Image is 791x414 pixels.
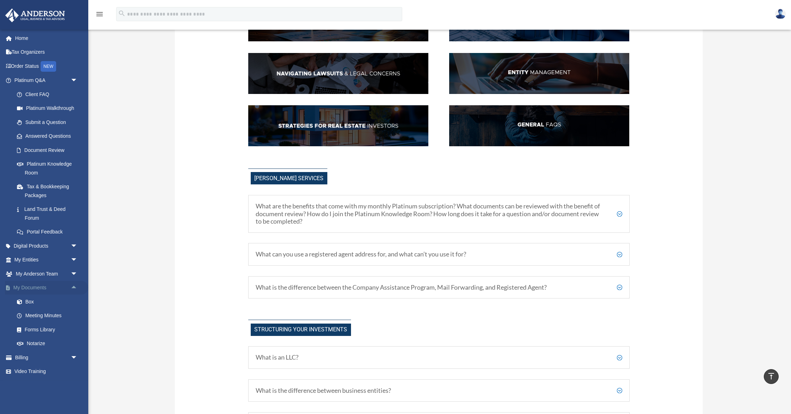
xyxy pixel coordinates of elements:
a: Land Trust & Deed Forum [10,202,88,225]
a: Platinum Q&Aarrow_drop_down [5,73,88,88]
span: arrow_drop_up [71,281,85,295]
a: menu [95,12,104,18]
a: Box [10,295,88,309]
span: arrow_drop_down [71,73,85,88]
a: Meeting Minutes [10,309,88,323]
img: StratsRE_hdr [248,105,428,146]
span: arrow_drop_down [71,267,85,281]
a: Platinum Knowledge Room [10,157,88,180]
h5: What is an LLC? [256,354,622,361]
h5: What can you use a registered agent address for, and what can’t you use it for? [256,250,622,258]
a: Client FAQ [10,87,85,101]
a: My Entitiesarrow_drop_down [5,253,88,267]
span: arrow_drop_down [71,350,85,365]
div: NEW [41,61,56,72]
a: Answered Questions [10,129,88,143]
i: search [118,10,126,17]
img: NavLaw_hdr [248,53,428,94]
span: Structuring Your investments [251,324,351,336]
a: Billingarrow_drop_down [5,350,88,365]
a: Platinum Walkthrough [10,101,88,116]
a: Forms Library [10,323,88,337]
a: Tax Organizers [5,45,88,59]
img: Anderson Advisors Platinum Portal [3,8,67,22]
a: Tax & Bookkeeping Packages [10,180,88,202]
i: menu [95,10,104,18]
a: Notarize [10,337,88,351]
a: Document Review [10,143,88,157]
img: GenFAQ_hdr [449,105,629,146]
a: My Documentsarrow_drop_up [5,281,88,295]
h5: What is the difference between the Company Assistance Program, Mail Forwarding, and Registered Ag... [256,284,622,291]
a: Video Training [5,365,88,379]
a: Portal Feedback [10,225,88,239]
img: User Pic [775,9,786,19]
h5: What are the benefits that come with my monthly Platinum subscription? What documents can be revi... [256,202,622,225]
span: arrow_drop_down [71,253,85,267]
a: My Anderson Teamarrow_drop_down [5,267,88,281]
a: Order StatusNEW [5,59,88,73]
img: EntManag_hdr [449,53,629,94]
a: Home [5,31,88,45]
a: vertical_align_top [764,369,779,384]
a: Digital Productsarrow_drop_down [5,239,88,253]
span: [PERSON_NAME] Services [251,172,327,184]
i: vertical_align_top [767,372,775,380]
span: arrow_drop_down [71,239,85,253]
h5: What is the difference between business entities? [256,387,622,395]
a: Submit a Question [10,115,88,129]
